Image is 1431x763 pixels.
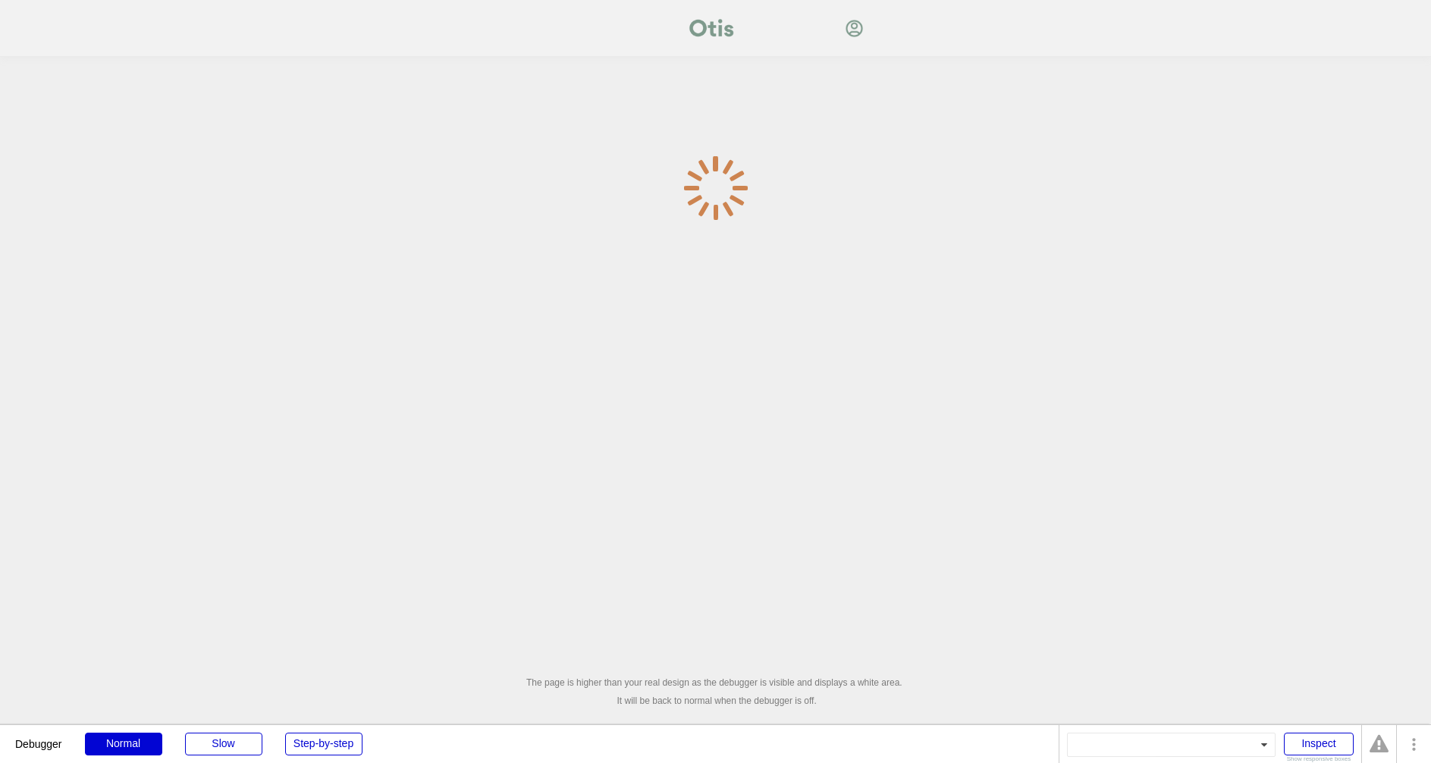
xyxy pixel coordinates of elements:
div: Step-by-step [285,733,362,755]
div: Inspect [1284,733,1354,755]
div: Show responsive boxes [1284,756,1354,762]
div: Normal [85,733,162,755]
div: Debugger [15,725,62,749]
div: Slow [185,733,262,755]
